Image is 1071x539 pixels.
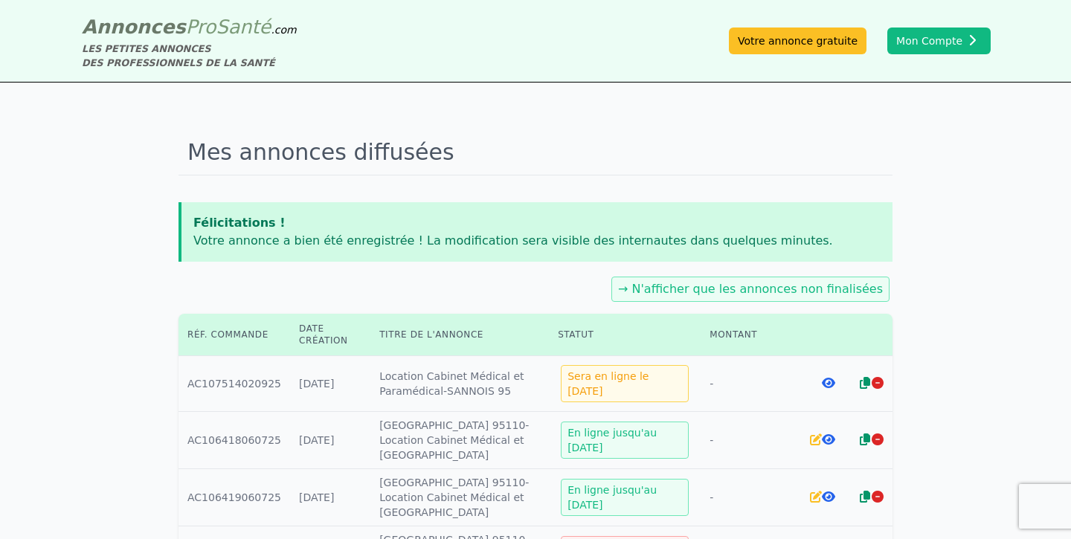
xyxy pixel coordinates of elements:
h1: Mes annonces diffusées [178,130,892,175]
i: Arrêter la diffusion de l'annonce [872,377,884,389]
td: Location Cabinet Médical et Paramédical-SANNOIS 95 [370,356,549,412]
a: AnnoncesProSanté.com [82,16,297,38]
th: Date création [290,314,370,356]
div: En ligne jusqu'au [DATE] [561,422,689,459]
div: LES PETITES ANNONCES DES PROFESSIONNELS DE LA SANTÉ [82,42,297,70]
td: [DATE] [290,469,370,526]
i: Dupliquer l'annonce [860,433,870,445]
td: - [701,356,800,412]
div: Sera en ligne le [DATE] [561,365,689,402]
i: Arrêter la diffusion de l'annonce [872,491,884,503]
td: AC106418060725 [178,412,290,469]
td: [DATE] [290,356,370,412]
td: AC107514020925 [178,356,290,412]
i: Arrêter la diffusion de l'annonce [872,433,884,445]
td: [DATE] [290,412,370,469]
td: AC106419060725 [178,469,290,526]
i: Voir l'annonce [822,377,835,389]
div: En ligne jusqu'au [DATE] [561,479,689,516]
th: Statut [549,314,701,356]
p: Félicitations ! [193,214,881,232]
span: Annonces [82,16,186,38]
td: [GEOGRAPHIC_DATA] 95110-Location Cabinet Médical et [GEOGRAPHIC_DATA] [370,412,549,469]
span: Pro [186,16,216,38]
i: Dupliquer l'annonce [860,377,870,389]
button: Mon Compte [887,28,991,54]
td: - [701,412,800,469]
span: .com [271,24,296,36]
i: Dupliquer l'annonce [860,491,870,503]
td: [GEOGRAPHIC_DATA] 95110-Location Cabinet Médical et [GEOGRAPHIC_DATA] [370,469,549,526]
a: → N'afficher que les annonces non finalisées [618,282,883,296]
p: Votre annonce a bien été enregistrée ! La modification sera visible des internautes dans quelques... [193,232,881,250]
th: Montant [701,314,800,356]
i: Editer l'annonce [810,491,822,503]
i: Voir l'annonce [822,491,835,503]
th: Réf. commande [178,314,290,356]
a: Votre annonce gratuite [729,28,866,54]
span: Santé [216,16,271,38]
app-notification-permanent: Félicitations ! [178,202,892,262]
i: Voir l'annonce [822,433,835,445]
i: Editer l'annonce [810,433,822,445]
td: - [701,469,800,526]
th: Titre de l'annonce [370,314,549,356]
